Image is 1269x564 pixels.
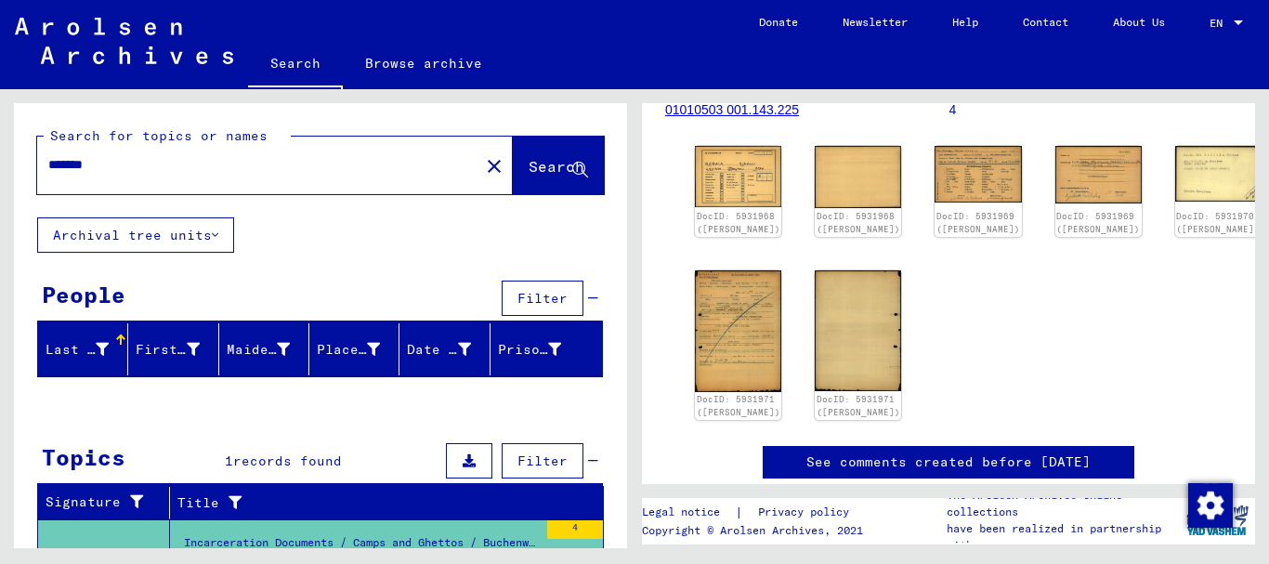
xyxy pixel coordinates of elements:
[37,217,234,253] button: Archival tree units
[936,211,1020,234] a: DocID: 5931969 ([PERSON_NAME])
[815,146,901,208] img: 002.jpg
[642,522,871,539] p: Copyright © Arolsen Archives, 2021
[317,334,403,364] div: Place of Birth
[317,340,380,360] div: Place of Birth
[498,340,561,360] div: Prisoner #
[665,102,799,117] a: 01010503 001.143.225
[502,281,583,316] button: Filter
[136,334,222,364] div: First Name
[177,488,585,518] div: Title
[1176,211,1260,234] a: DocID: 5931970 ([PERSON_NAME])
[225,453,233,469] span: 1
[483,155,505,177] mat-icon: close
[46,492,155,512] div: Signature
[502,443,583,479] button: Filter
[1188,483,1233,528] img: Change consent
[407,340,470,360] div: Date of Birth
[697,211,780,234] a: DocID: 5931968 ([PERSON_NAME])
[947,487,1179,520] p: The Arolsen Archives online collections
[815,270,901,392] img: 002.jpg
[743,503,871,522] a: Privacy policy
[1055,146,1142,203] img: 002.jpg
[128,323,218,375] mat-header-cell: First Name
[177,493,567,513] div: Title
[46,334,132,364] div: Last Name
[491,323,602,375] mat-header-cell: Prisoner #
[642,503,735,522] a: Legal notice
[15,18,233,64] img: Arolsen_neg.svg
[642,503,871,522] div: |
[806,453,1091,472] a: See comments created before [DATE]
[517,290,568,307] span: Filter
[695,146,781,207] img: 001.jpg
[399,323,490,375] mat-header-cell: Date of Birth
[233,453,342,469] span: records found
[1210,17,1230,30] span: EN
[46,340,109,360] div: Last Name
[309,323,399,375] mat-header-cell: Place of Birth
[1056,211,1140,234] a: DocID: 5931969 ([PERSON_NAME])
[38,323,128,375] mat-header-cell: Last Name
[498,334,584,364] div: Prisoner #
[817,211,900,234] a: DocID: 5931968 ([PERSON_NAME])
[184,534,538,560] div: Incarceration Documents / Camps and Ghettos / Buchenwald Concentration Camp / Individual Document...
[46,488,174,518] div: Signature
[343,41,504,85] a: Browse archive
[547,520,603,539] div: 4
[136,340,199,360] div: First Name
[219,323,309,375] mat-header-cell: Maiden Name
[227,334,313,364] div: Maiden Name
[949,100,1233,120] p: 4
[517,453,568,469] span: Filter
[697,394,780,417] a: DocID: 5931971 ([PERSON_NAME])
[248,41,343,89] a: Search
[695,270,781,392] img: 001.jpg
[529,157,584,176] span: Search
[407,334,493,364] div: Date of Birth
[1183,497,1252,544] img: yv_logo.png
[42,278,125,311] div: People
[42,440,125,474] div: Topics
[513,137,604,194] button: Search
[935,146,1021,203] img: 001.jpg
[817,394,900,417] a: DocID: 5931971 ([PERSON_NAME])
[50,127,268,144] mat-label: Search for topics or names
[947,520,1179,554] p: have been realized in partnership with
[1175,146,1262,201] img: 001.jpg
[476,147,513,184] button: Clear
[227,340,290,360] div: Maiden Name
